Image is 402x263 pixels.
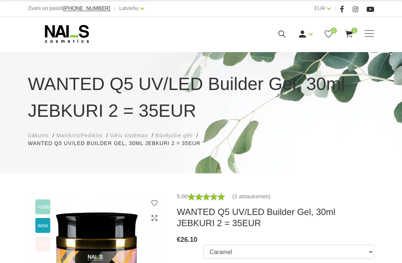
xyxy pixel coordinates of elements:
a: Latviešu [119,4,138,13]
span: +Video [35,199,50,214]
li: WANTED Q5 UV/LED Builder Gel, 30ml JEBKURI 2 = 35EUR [28,139,208,147]
h3: WANTED Q5 UV/LED Builder Gel, 30ml JEBKURI 2 = 35EUR [177,206,374,229]
div: Zvani un pasūti [28,4,110,13]
a: (2 atsauksmes) [232,192,271,201]
span: [PHONE_NUMBER] [63,5,110,11]
span: Manikīrs/Pedikīrs [56,132,102,138]
span: | [335,4,336,13]
a: 1 [344,29,354,39]
span: 26.10 [181,236,197,243]
a: EUR [315,4,326,13]
span: 1 [351,28,357,33]
span: 0 [331,28,337,33]
span: Sākums [28,132,49,138]
a: 0 [324,29,333,39]
span: € [177,236,181,243]
span: top [35,237,50,251]
span: 5.00 [177,193,188,199]
a: Manikīrs/Pedikīrs [56,132,102,139]
a: Sākums [28,132,49,139]
a: Būvējošie gēli [155,132,192,139]
a: Gēlu sistēmas [110,132,148,139]
span: Būvējošie gēli [155,132,192,138]
h1: WANTED Q5 UV/LED Builder Gel, 30ml JEBKURI 2 = 35EUR [28,71,374,124]
a: [PHONE_NUMBER] [63,6,110,11]
span: Gēlu sistēmas [110,132,148,138]
span: wow [35,218,50,233]
span: | [114,4,115,13]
